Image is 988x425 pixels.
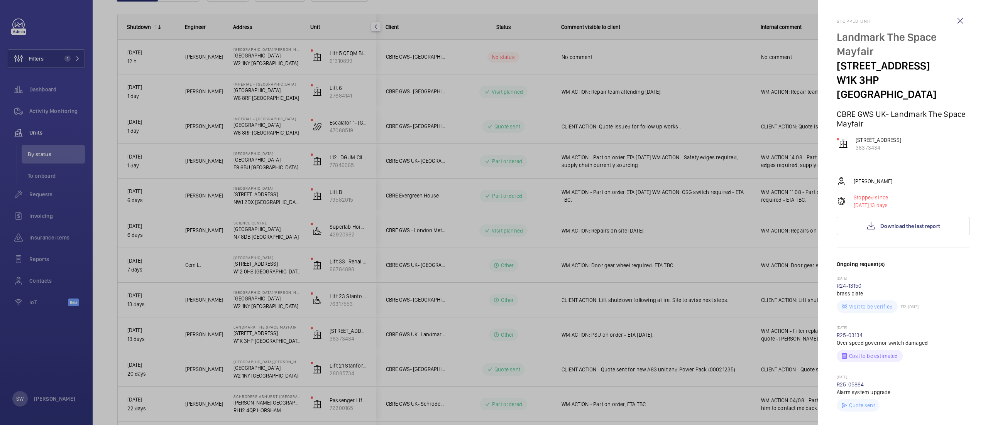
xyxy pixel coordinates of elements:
[849,303,893,310] p: Visit to be verified
[839,139,848,148] img: elevator.svg
[854,177,892,185] p: [PERSON_NAME]
[837,283,862,289] a: R24-13150
[837,260,969,276] h3: Ongoing request(s)
[837,381,864,388] a: R25-05864
[837,276,969,282] p: [DATE]
[837,339,969,347] p: Over speed governor switch damaged
[849,352,898,360] p: Cost to be estimated
[880,223,940,229] span: Download the last report
[837,30,969,59] p: Landmark The Space Mayfair
[856,144,901,152] p: 36373434
[837,332,863,338] a: R25-03134
[837,73,969,101] p: W1K 3HP [GEOGRAPHIC_DATA]
[849,401,875,409] p: Quote sent
[856,136,901,144] p: [STREET_ADDRESS]
[837,290,969,297] p: brass plate
[854,202,870,208] span: [DATE],
[898,304,919,309] p: ETA: [DATE]
[837,388,969,396] p: Alarm system upgrade
[837,59,969,73] p: [STREET_ADDRESS]
[837,217,969,235] button: Download the last report
[854,194,888,201] p: Stopped since
[837,109,969,128] p: CBRE GWS UK- Landmark The Space Mayfair
[837,325,969,331] p: [DATE]
[854,201,888,209] p: 13 days
[837,19,969,24] h2: Stopped unit
[837,374,969,381] p: [DATE]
